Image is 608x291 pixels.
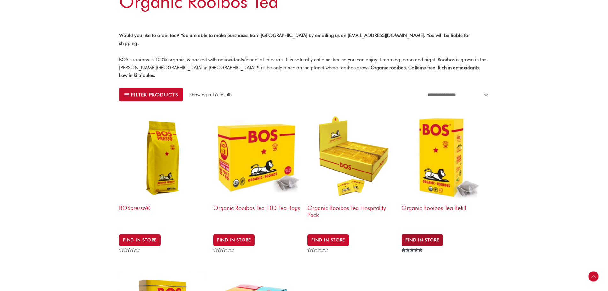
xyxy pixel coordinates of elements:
img: BOSpresso® [119,113,207,201]
select: Shop order [424,88,489,101]
span: Filter products [131,92,178,97]
h2: Organic Rooibos Tea 100 Tea Bags [213,201,301,226]
h2: Organic Rooibos Tea Hospitality Pack [307,201,395,226]
a: Organic Rooibos Tea Hospitality Pack [307,113,395,229]
a: BUY IN STORE [213,234,255,246]
span: Rated out of 5 [402,248,424,267]
a: Organic Rooibos Tea Refill [402,113,489,229]
a: BOSpresso® [119,113,207,229]
a: Organic Rooibos Tea 100 Tea Bags [213,113,301,229]
img: Organic Rooibos Tea Hospitality Pack [307,113,395,201]
button: Filter products [119,88,183,101]
strong: Would you like to order tea? You are able to make purchases from [GEOGRAPHIC_DATA] by emailing us... [119,33,470,46]
p: Showing all 6 results [189,91,232,98]
img: Organic Rooibos Tea Refill [402,113,489,201]
h2: BOSpresso® [119,201,207,226]
a: BUY IN STORE [307,234,349,246]
p: BOS’s rooibos is 100% organic, & packed with antioxidants/essential minerals. It is naturally caf... [119,56,489,80]
a: BUY IN STORE [119,234,161,246]
img: Organic Rooibos Tea 100 Tea Bags [213,113,301,201]
a: BUY IN STORE [402,234,443,246]
h2: Organic Rooibos Tea Refill [402,201,489,226]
